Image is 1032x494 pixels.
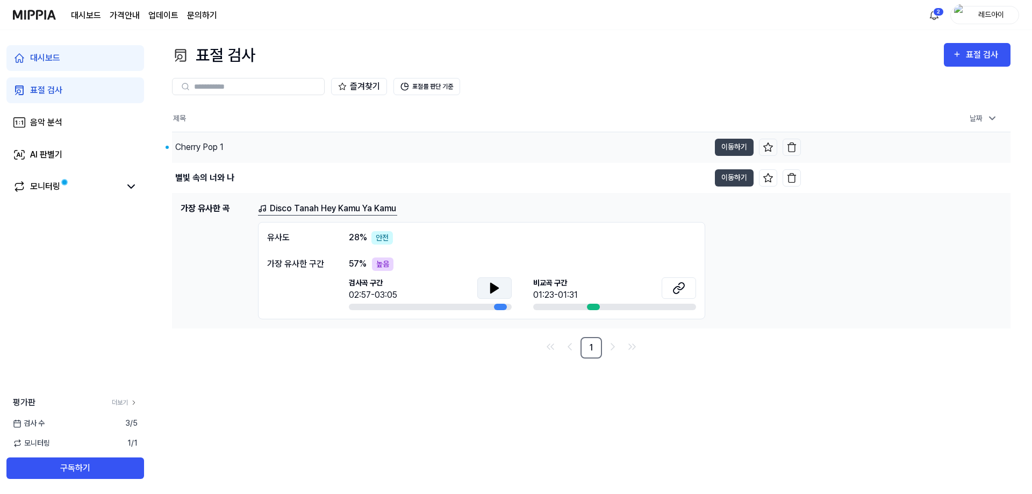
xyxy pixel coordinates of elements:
span: 1 / 1 [127,438,138,449]
div: 표절 검사 [966,48,1002,62]
span: 평가판 [13,396,35,409]
div: 높음 [372,257,393,271]
a: 1 [580,337,602,359]
button: 표절 검사 [944,43,1010,67]
a: 음악 분석 [6,110,144,135]
span: 모니터링 [13,438,50,449]
img: delete [786,173,797,183]
a: 더보기 [112,398,138,407]
span: 57 % [349,257,367,270]
div: 유사도 [267,231,327,245]
a: 가격안내 [110,9,140,22]
div: 대시보드 [30,52,60,65]
div: 모니터링 [30,180,60,193]
div: Cherry Pop 1 [175,141,224,154]
button: 즐겨찾기 [331,78,387,95]
a: 문의하기 [187,9,217,22]
button: 구독하기 [6,457,144,479]
a: 대시보드 [6,45,144,71]
div: 레드아이 [970,9,1012,20]
a: Disco Tanah Hey Kamu Ya Kamu [258,202,397,216]
div: 안전 [371,231,393,245]
a: 표절 검사 [6,77,144,103]
h1: 가장 유사한 곡 [181,202,249,319]
button: 이동하기 [715,139,754,156]
td: [DATE] 오후 9:25 [801,162,1010,193]
td: [DATE] 오후 10:25 [801,132,1010,162]
a: 업데이트 [148,9,178,22]
nav: pagination [172,337,1010,359]
span: 검사 수 [13,418,45,429]
a: Go to first page [542,338,559,355]
div: 02:57-03:05 [349,289,397,302]
div: AI 판별기 [30,148,62,161]
div: 01:23-01:31 [533,289,578,302]
a: Go to last page [623,338,641,355]
button: profile레드아이 [950,6,1019,24]
span: 비교곡 구간 [533,277,578,289]
span: 28 % [349,231,367,244]
a: 모니터링 [13,180,120,193]
button: 표절률 판단 기준 [393,78,460,95]
button: 이동하기 [715,169,754,187]
img: delete [786,142,797,153]
a: AI 판별기 [6,142,144,168]
div: 2 [933,8,944,16]
button: 알림2 [926,6,943,24]
a: Go to previous page [561,338,578,355]
div: 날짜 [965,110,1002,127]
span: 검사곡 구간 [349,277,397,289]
a: Go to next page [604,338,621,355]
div: 표절 검사 [30,84,62,97]
span: 3 / 5 [125,418,138,429]
div: 음악 분석 [30,116,62,129]
img: 알림 [928,9,941,22]
div: 가장 유사한 구간 [267,257,327,270]
div: 별빛 속의 너와 나 [175,171,234,184]
div: 표절 검사 [172,43,255,67]
img: profile [954,4,967,26]
a: 대시보드 [71,9,101,22]
th: 제목 [172,106,801,132]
